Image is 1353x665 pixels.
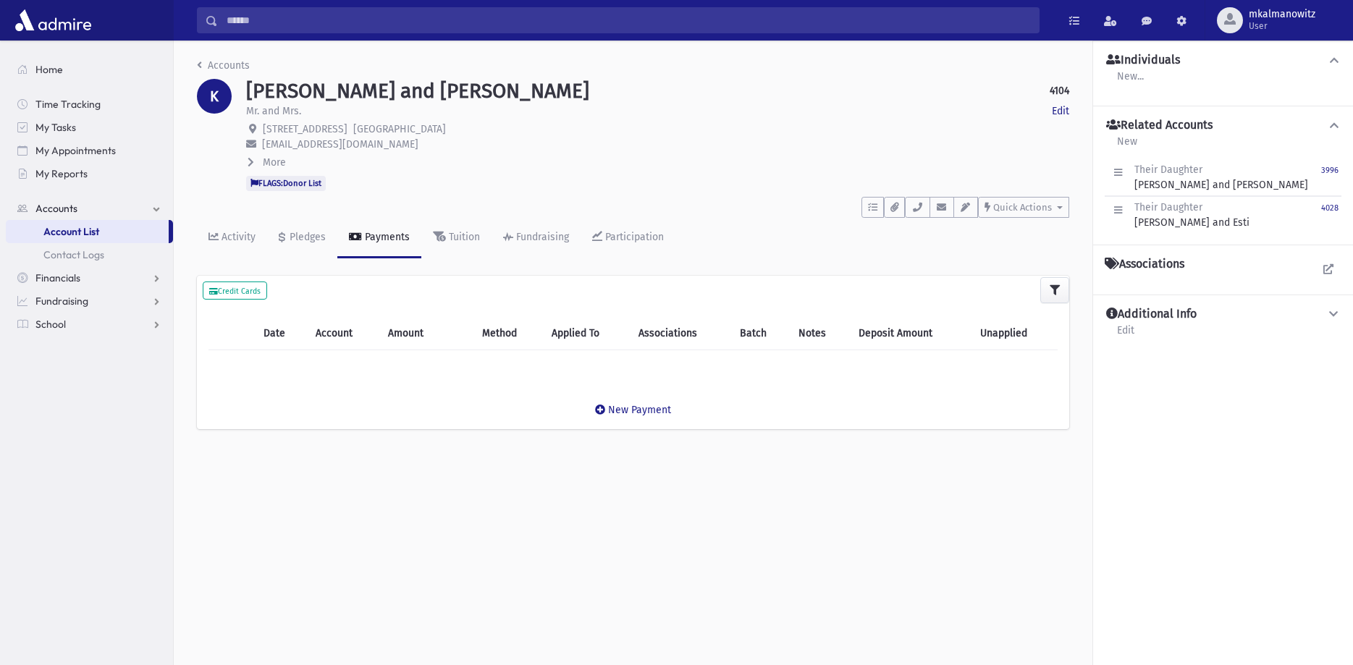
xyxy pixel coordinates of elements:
a: Edit [1116,322,1135,348]
a: Pledges [267,218,337,258]
span: [EMAIL_ADDRESS][DOMAIN_NAME] [262,138,418,151]
small: Credit Cards [209,287,261,296]
a: Account List [6,220,169,243]
span: My Tasks [35,121,76,134]
button: Quick Actions [978,197,1069,218]
a: Fundraising [6,289,173,313]
h4: Related Accounts [1106,118,1213,133]
th: Unapplied [971,317,1058,350]
a: My Reports [6,162,173,185]
a: Edit [1052,103,1069,119]
button: Additional Info [1105,307,1341,322]
a: My Appointments [6,139,173,162]
th: Batch [731,317,790,350]
h4: Additional Info [1106,307,1197,322]
div: K [197,79,232,114]
h4: Individuals [1106,53,1180,68]
span: My Appointments [35,144,116,157]
a: Accounts [197,59,250,72]
a: Time Tracking [6,93,173,116]
input: Search [218,7,1039,33]
p: Mr. and Mrs. [246,103,301,119]
div: Tuition [446,231,480,243]
button: Credit Cards [203,281,267,300]
span: Home [35,63,63,76]
th: Account [307,317,379,350]
a: Fundraising [492,218,581,258]
th: Associations [630,317,731,350]
a: School [6,313,173,336]
a: Home [6,58,173,81]
span: Contact Logs [43,248,104,261]
span: Account List [43,225,99,238]
th: Applied To [543,317,630,350]
span: FLAGS:Donor List [246,176,326,190]
div: Participation [602,231,664,243]
th: Date [255,317,307,350]
th: Notes [790,317,850,350]
div: Payments [362,231,410,243]
button: Individuals [1105,53,1341,68]
h1: [PERSON_NAME] and [PERSON_NAME] [246,79,589,103]
span: More [263,156,286,169]
span: Financials [35,271,80,284]
span: mkalmanowitz [1249,9,1315,20]
a: Tuition [421,218,492,258]
nav: breadcrumb [197,58,250,79]
small: 3996 [1321,166,1339,175]
div: [PERSON_NAME] and [PERSON_NAME] [1134,162,1308,192]
span: Accounts [35,202,77,215]
small: 4028 [1321,203,1339,213]
th: Method [473,317,543,350]
button: More [246,155,287,170]
a: Accounts [6,197,173,220]
a: Contact Logs [6,243,173,266]
span: [GEOGRAPHIC_DATA] [353,123,446,135]
h4: Associations [1105,257,1184,271]
a: Participation [581,218,675,258]
a: New... [1116,68,1145,94]
span: Their Daughter [1134,164,1202,176]
span: [STREET_ADDRESS] [263,123,347,135]
a: Payments [337,218,421,258]
th: Deposit Amount [850,317,971,350]
button: Related Accounts [1105,118,1341,133]
span: My Reports [35,167,88,180]
a: New Payment [583,392,683,428]
div: Activity [219,231,256,243]
th: Amount [379,317,450,350]
div: [PERSON_NAME] and Esti [1134,200,1249,230]
a: New [1116,133,1138,159]
a: My Tasks [6,116,173,139]
strong: 4104 [1050,83,1069,98]
a: Financials [6,266,173,289]
div: Pledges [287,231,326,243]
div: Fundraising [513,231,569,243]
span: Time Tracking [35,98,101,111]
a: 4028 [1321,200,1339,230]
img: AdmirePro [12,6,95,35]
span: Their Daughter [1134,201,1202,213]
span: Quick Actions [993,202,1052,213]
span: Fundraising [35,295,88,308]
span: School [35,318,66,331]
a: Activity [197,218,267,258]
span: User [1249,20,1315,32]
a: 3996 [1321,162,1339,192]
